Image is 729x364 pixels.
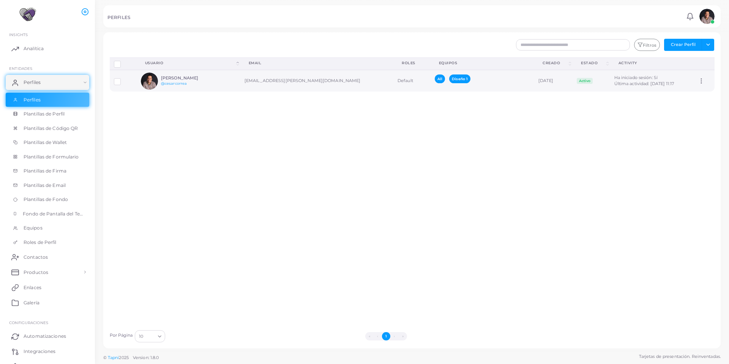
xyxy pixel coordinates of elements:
[6,41,89,56] a: Analítica
[9,66,32,71] span: ENTIDADES
[6,75,89,90] a: Perfiles
[402,60,422,66] div: Roles
[145,60,235,66] div: Usuario
[240,70,393,92] td: [EMAIL_ADDRESS][PERSON_NAME][DOMAIN_NAME]
[103,355,159,361] span: ©
[24,254,48,261] span: Contactos
[6,221,89,235] a: Equipos
[614,81,674,86] span: Última actividad: [DATE] 11:17
[697,9,716,24] a: avatar
[639,353,721,360] span: Tarjetas de presentación. Reinventadas.
[6,150,89,164] a: Plantillas de Formulario
[249,60,385,66] div: Email
[7,7,49,21] img: logo
[393,70,431,92] td: Default
[24,333,66,340] span: Automatizaciones
[24,239,57,246] span: Roles de Perfil
[6,178,89,193] a: Plantillas de Email
[6,207,89,221] a: Fondo de Pantalla del Teléfono
[24,79,41,86] span: Perfiles
[6,344,89,359] a: Integraciones
[694,57,714,70] th: Action
[24,97,41,103] span: Perfiles
[24,225,43,231] span: Equipos
[110,332,133,339] label: Por Página
[139,332,143,340] span: 10
[6,264,89,280] a: Productos
[6,280,89,295] a: Enlaces
[6,135,89,150] a: Plantillas de Wallet
[664,39,702,51] button: Crear Perfil
[634,39,660,51] button: Filtros
[24,154,79,160] span: Plantillas de Formulario
[24,348,55,355] span: Integraciones
[577,78,593,84] span: Activo
[699,9,715,24] img: avatar
[161,76,217,81] h6: [PERSON_NAME]
[9,320,48,325] span: Configuraciones
[141,73,158,90] img: avatar
[24,111,65,117] span: Plantillas de Perfil
[108,355,119,360] a: Tapni
[107,15,130,20] h5: PERFILES
[435,74,445,83] span: All
[614,75,658,80] span: Ha iniciado sesión: Sí
[619,60,686,66] div: activity
[24,125,78,132] span: Plantillas de Código QR
[449,74,470,83] span: Diseño 1
[543,60,567,66] div: Creado
[24,269,48,276] span: Productos
[167,332,605,340] ul: Pagination
[144,332,155,340] input: Search for option
[161,81,187,85] a: @cesarcorrea
[6,295,89,310] a: Galería
[24,196,68,203] span: Plantillas de Fondo
[6,93,89,107] a: Perfiles
[23,210,84,217] span: Fondo de Pantalla del Teléfono
[6,121,89,136] a: Plantillas de Código QR
[24,284,41,291] span: Enlaces
[135,330,165,342] div: Search for option
[24,45,44,52] span: Analítica
[439,60,526,66] div: Equipos
[9,32,28,37] span: INSIGHTS
[6,329,89,344] a: Automatizaciones
[6,107,89,121] a: Plantillas de Perfil
[24,139,67,146] span: Plantillas de Wallet
[6,164,89,178] a: Plantillas de Firma
[581,60,604,66] div: Estado
[24,299,39,306] span: Galería
[534,70,573,92] td: [DATE]
[119,355,128,361] span: 2025
[24,168,66,174] span: Plantillas de Firma
[24,182,66,189] span: Plantillas de Email
[133,355,159,360] span: Version: 1.8.0
[382,332,390,340] button: Go to page 1
[6,192,89,207] a: Plantillas de Fondo
[6,249,89,264] a: Contactos
[110,57,137,70] th: Row-selection
[6,235,89,250] a: Roles de Perfil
